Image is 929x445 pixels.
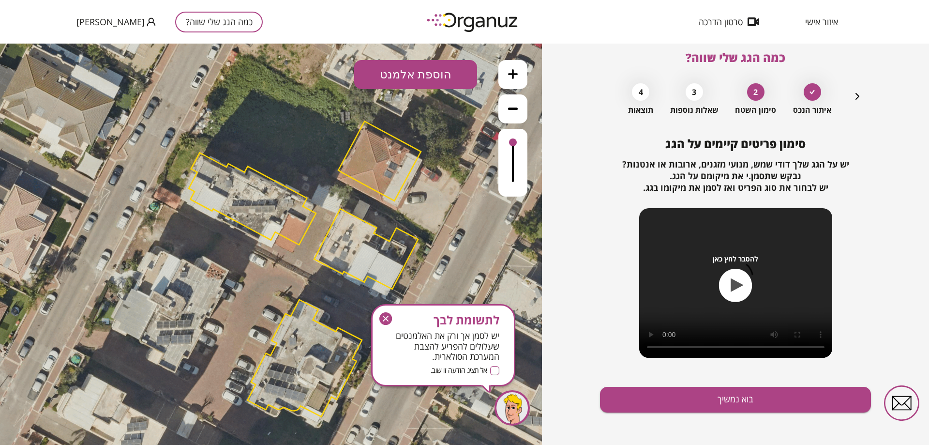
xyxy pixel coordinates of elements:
div: 4 [632,83,649,101]
button: [PERSON_NAME] [76,16,156,28]
span: יש על הגג שלך דודי שמש, מנועי מזגנים, ארובות או אנטנות? נבקש שתסמן.י את מיקומם על הגג. יש לבחור א... [622,158,849,193]
img: logo [420,9,526,35]
span: אל תציג הודעה זו שוב. [431,366,487,375]
span: כמה הגג שלי שווה? [686,49,785,65]
button: איזור אישי [791,17,853,27]
span: סרטון הדרכה [699,17,743,27]
span: תוצאות [628,106,653,115]
button: סרטון הדרכה [684,17,774,27]
span: להסבר לחץ כאן [713,255,758,263]
div: 2 [747,83,764,101]
button: כמה הגג שלי שווה? [175,12,263,32]
button: בוא נמשיך [600,387,871,413]
span: סימון פריטים קיימים על הגג [665,136,806,152]
span: סימון השטח [735,106,776,115]
button: הוספת אלמנט [354,16,477,46]
span: לתשומת לבך [387,313,499,327]
span: יש לסמן אך ורק את האלמנטים שעלולים להפריע להצבת המערכת הסולארית. [387,331,499,362]
span: איתור הנכס [793,106,831,115]
div: 3 [686,83,703,101]
span: [PERSON_NAME] [76,17,145,27]
span: איזור אישי [805,17,838,27]
span: שאלות נוספות [670,106,719,115]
